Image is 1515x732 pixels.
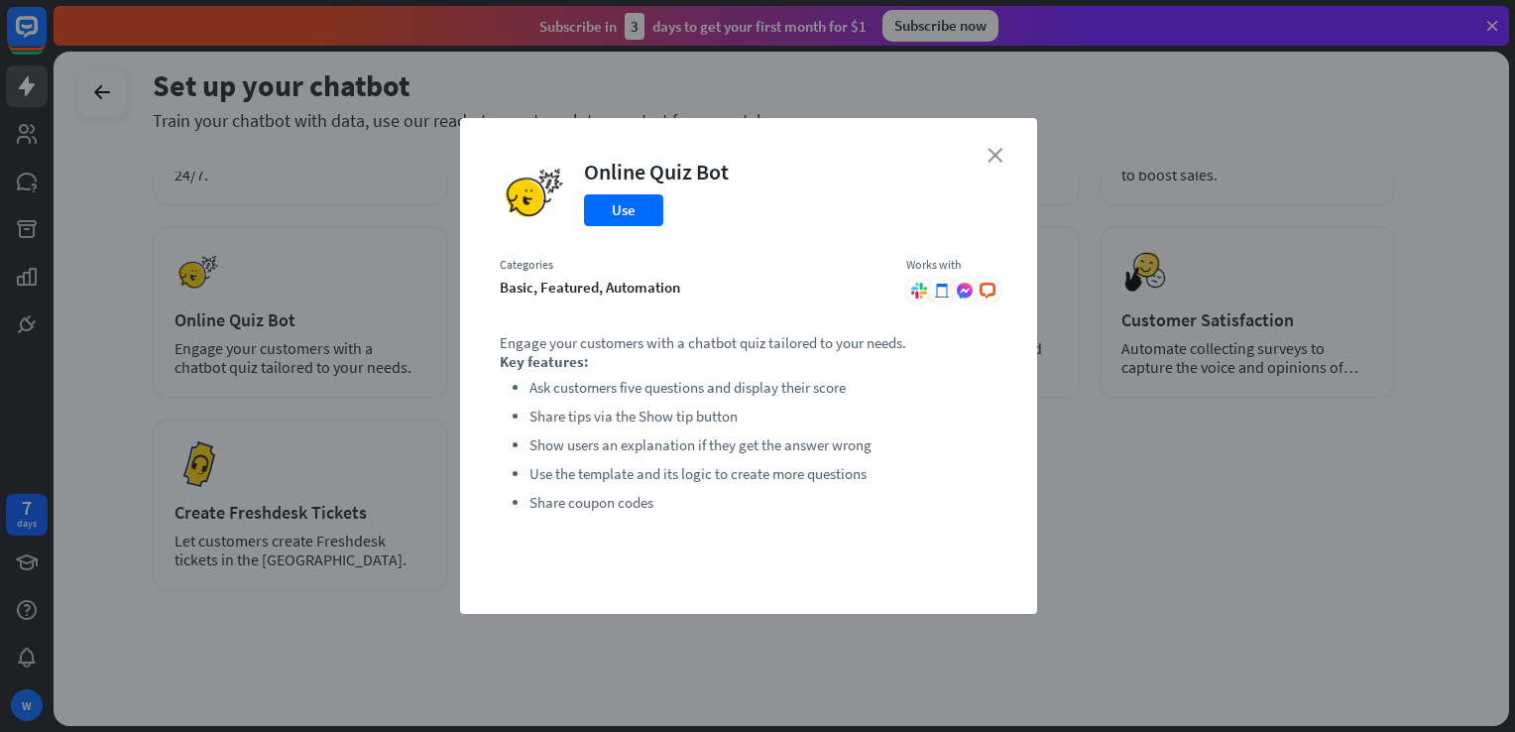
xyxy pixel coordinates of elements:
button: Use [584,194,663,226]
li: Show users an explanation if they get the answer wrong [529,433,906,457]
li: Use the template and its logic to create more questions [529,462,906,486]
li: Share coupon codes [529,491,906,515]
div: Categories [500,257,886,273]
button: Open LiveChat chat widget [16,8,75,67]
strong: Key features: [500,352,589,371]
div: Online Quiz Bot [584,158,729,185]
img: Online Quiz Bot [500,158,569,227]
li: Share tips via the Show tip button [529,405,906,428]
li: Ask customers five questions and display their score [529,376,906,400]
div: Works with [906,257,997,273]
div: basic, featured, automation [500,278,886,297]
p: Engage your customers with a chatbot quiz tailored to your needs. [500,333,906,352]
i: close [988,148,1002,163]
